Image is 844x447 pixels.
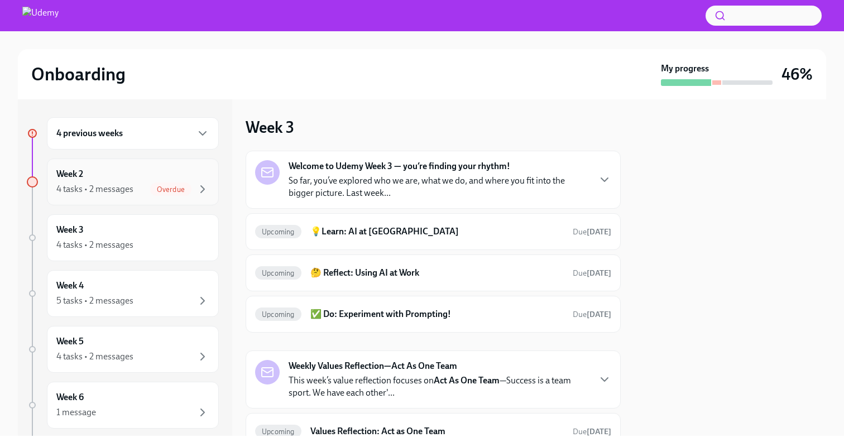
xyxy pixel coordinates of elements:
[661,63,709,75] strong: My progress
[150,185,191,194] span: Overdue
[573,426,611,437] span: September 16th, 2025 11:00
[27,158,219,205] a: Week 24 tasks • 2 messagesOverdue
[27,270,219,317] a: Week 45 tasks • 2 messages
[573,268,611,278] span: September 13th, 2025 11:00
[56,239,133,251] div: 4 tasks • 2 messages
[56,168,83,180] h6: Week 2
[310,267,564,279] h6: 🤔 Reflect: Using AI at Work
[56,127,123,140] h6: 4 previous weeks
[255,228,301,236] span: Upcoming
[587,427,611,436] strong: [DATE]
[573,227,611,237] span: September 13th, 2025 11:00
[56,335,84,348] h6: Week 5
[310,308,564,320] h6: ✅ Do: Experiment with Prompting!
[246,117,294,137] h3: Week 3
[56,391,84,403] h6: Week 6
[255,310,301,319] span: Upcoming
[56,350,133,363] div: 4 tasks • 2 messages
[255,223,611,241] a: Upcoming💡Learn: AI at [GEOGRAPHIC_DATA]Due[DATE]
[27,326,219,373] a: Week 54 tasks • 2 messages
[310,425,564,438] h6: Values Reflection: Act as One Team
[56,183,133,195] div: 4 tasks • 2 messages
[289,175,589,199] p: So far, you’ve explored who we are, what we do, and where you fit into the bigger picture. Last w...
[573,309,611,320] span: September 13th, 2025 11:00
[27,382,219,429] a: Week 61 message
[573,310,611,319] span: Due
[255,422,611,440] a: UpcomingValues Reflection: Act as One TeamDue[DATE]
[22,7,59,25] img: Udemy
[781,64,813,84] h3: 46%
[289,374,589,399] p: This week’s value reflection focuses on —Success is a team sport. We have each other'...
[31,63,126,85] h2: Onboarding
[310,225,564,238] h6: 💡Learn: AI at [GEOGRAPHIC_DATA]
[587,310,611,319] strong: [DATE]
[289,360,457,372] strong: Weekly Values Reflection—Act As One Team
[587,268,611,278] strong: [DATE]
[255,264,611,282] a: Upcoming🤔 Reflect: Using AI at WorkDue[DATE]
[289,160,510,172] strong: Welcome to Udemy Week 3 — you’re finding your rhythm!
[587,227,611,237] strong: [DATE]
[255,269,301,277] span: Upcoming
[573,268,611,278] span: Due
[573,227,611,237] span: Due
[47,117,219,150] div: 4 previous weeks
[27,214,219,261] a: Week 34 tasks • 2 messages
[434,375,500,386] strong: Act As One Team
[56,406,96,419] div: 1 message
[255,427,301,436] span: Upcoming
[573,427,611,436] span: Due
[56,224,84,236] h6: Week 3
[255,305,611,323] a: Upcoming✅ Do: Experiment with Prompting!Due[DATE]
[56,295,133,307] div: 5 tasks • 2 messages
[56,280,84,292] h6: Week 4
